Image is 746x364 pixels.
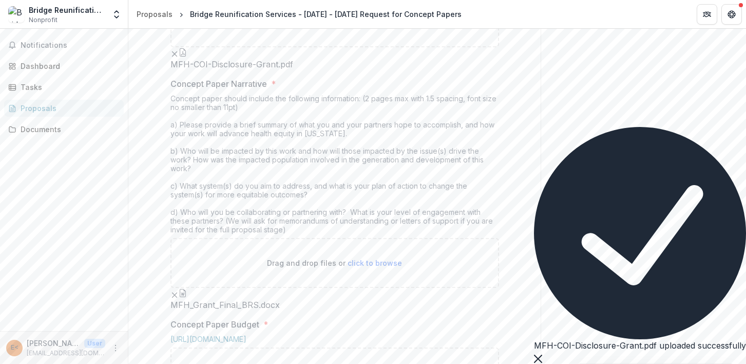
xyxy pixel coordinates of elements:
[721,4,742,25] button: Get Help
[170,318,259,331] p: Concept Paper Budget
[170,94,499,238] div: Concept paper should include the following information: (2 pages max with 1.5 spacing, font size ...
[27,349,105,358] p: [EMAIL_ADDRESS][DOMAIN_NAME]
[11,344,18,351] div: Elizabeth derickson <edericksonlcsw@gmail.com>
[348,259,402,267] span: click to browse
[27,338,80,349] p: [PERSON_NAME] <[EMAIL_ADDRESS][DOMAIN_NAME]>
[190,9,462,20] div: Bridge Reunification Services - [DATE] - [DATE] Request for Concept Papers
[170,300,280,310] span: MFH_Grant_Final_BRS.docx
[4,100,124,117] a: Proposals
[170,288,280,310] div: Remove FileMFH_Grant_Final_BRS.docx
[4,37,124,53] button: Notifications
[132,7,177,22] a: Proposals
[170,288,179,300] button: Remove File
[170,335,246,343] a: [URL][DOMAIN_NAME]
[109,4,124,25] button: Open entity switcher
[4,58,124,75] a: Dashboard
[170,47,179,60] button: Remove File
[267,258,402,268] p: Drag and drop files or
[697,4,717,25] button: Partners
[21,82,116,93] div: Tasks
[29,5,105,15] div: Bridge Reunification Services
[21,103,116,114] div: Proposals
[4,79,124,96] a: Tasks
[4,121,124,138] a: Documents
[170,47,293,69] div: Remove FileMFH-COI-Disclosure-Grant.pdf
[84,339,105,348] p: User
[21,61,116,71] div: Dashboard
[170,78,267,90] p: Concept Paper Narrative
[21,124,116,135] div: Documents
[21,41,120,50] span: Notifications
[8,6,25,23] img: Bridge Reunification Services
[170,60,293,69] span: MFH-COI-Disclosure-Grant.pdf
[109,342,122,354] button: More
[132,7,466,22] nav: breadcrumb
[137,9,173,20] div: Proposals
[29,15,58,25] span: Nonprofit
